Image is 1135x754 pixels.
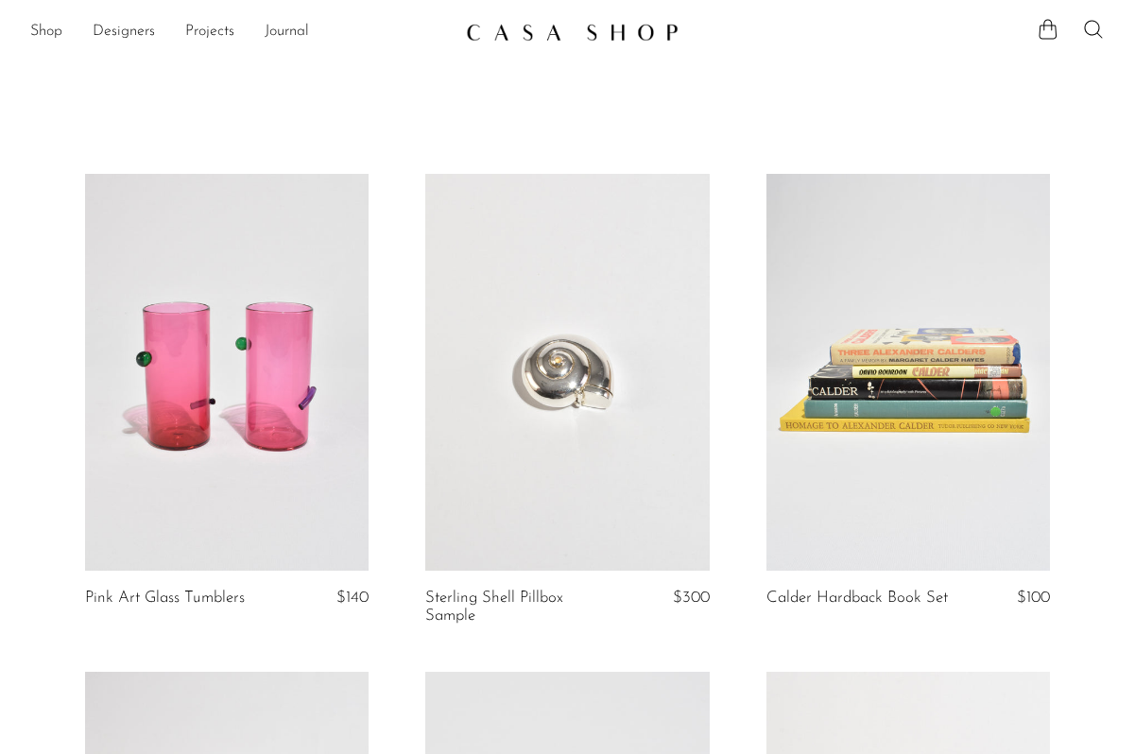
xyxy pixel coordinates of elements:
[30,20,62,44] a: Shop
[1017,590,1050,606] span: $100
[85,590,245,607] a: Pink Art Glass Tumblers
[30,16,451,48] nav: Desktop navigation
[425,590,612,625] a: Sterling Shell Pillbox Sample
[336,590,369,606] span: $140
[265,20,309,44] a: Journal
[766,590,948,607] a: Calder Hardback Book Set
[185,20,234,44] a: Projects
[673,590,710,606] span: $300
[30,16,451,48] ul: NEW HEADER MENU
[93,20,155,44] a: Designers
